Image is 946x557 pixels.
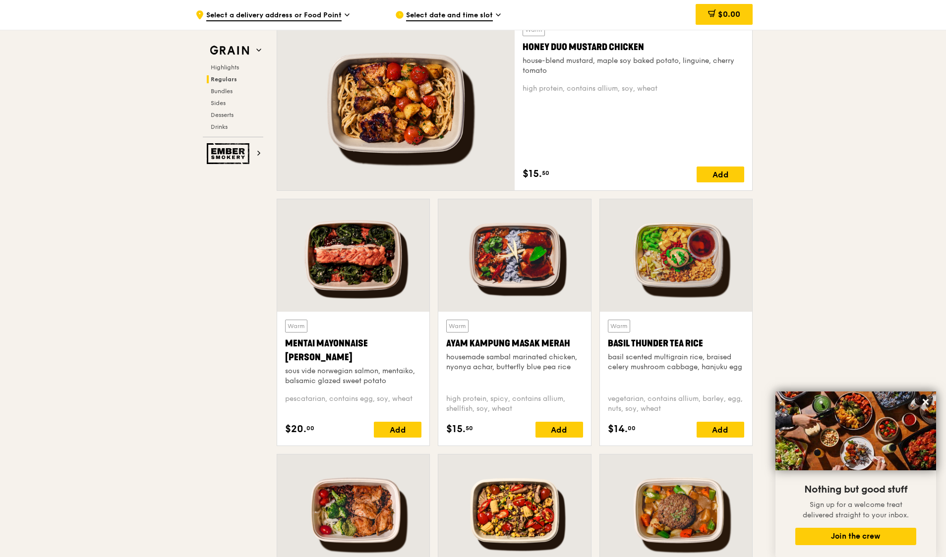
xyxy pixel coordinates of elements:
div: vegetarian, contains allium, barley, egg, nuts, soy, wheat [608,394,744,414]
span: $20. [285,422,306,437]
div: Ayam Kampung Masak Merah [446,336,583,350]
div: house-blend mustard, maple soy baked potato, linguine, cherry tomato [523,56,744,76]
img: Ember Smokery web logo [207,143,252,164]
div: Basil Thunder Tea Rice [608,336,744,350]
div: housemade sambal marinated chicken, nyonya achar, butterfly blue pea rice [446,352,583,372]
div: Warm [523,23,545,36]
div: sous vide norwegian salmon, mentaiko, balsamic glazed sweet potato [285,366,421,386]
span: 00 [628,424,636,432]
div: high protein, spicy, contains allium, shellfish, soy, wheat [446,394,583,414]
div: Honey Duo Mustard Chicken [523,40,744,54]
span: Sign up for a welcome treat delivered straight to your inbox. [803,501,909,519]
span: 50 [542,169,549,177]
span: $15. [523,167,542,181]
span: $0.00 [718,9,740,19]
span: $14. [608,422,628,437]
div: Add [697,422,744,438]
span: Sides [211,100,226,107]
div: Warm [285,320,307,333]
div: Add [374,422,421,438]
div: Warm [608,320,630,333]
span: Desserts [211,111,234,118]
div: Mentai Mayonnaise [PERSON_NAME] [285,336,421,364]
span: $15. [446,422,466,437]
span: 50 [466,424,473,432]
div: Add [535,422,583,438]
div: basil scented multigrain rice, braised celery mushroom cabbage, hanjuku egg [608,352,744,372]
span: Bundles [211,88,233,95]
span: 00 [306,424,314,432]
button: Close [918,394,934,410]
button: Join the crew [795,528,916,545]
div: pescatarian, contains egg, soy, wheat [285,394,421,414]
span: Drinks [211,123,228,130]
div: Warm [446,320,469,333]
img: Grain web logo [207,42,252,59]
span: Highlights [211,64,239,71]
img: DSC07876-Edit02-Large.jpeg [775,391,936,470]
div: Add [697,167,744,182]
span: Select date and time slot [406,10,493,21]
div: high protein, contains allium, soy, wheat [523,84,744,94]
span: Nothing but good stuff [804,484,907,496]
span: Select a delivery address or Food Point [206,10,342,21]
span: Regulars [211,76,237,83]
